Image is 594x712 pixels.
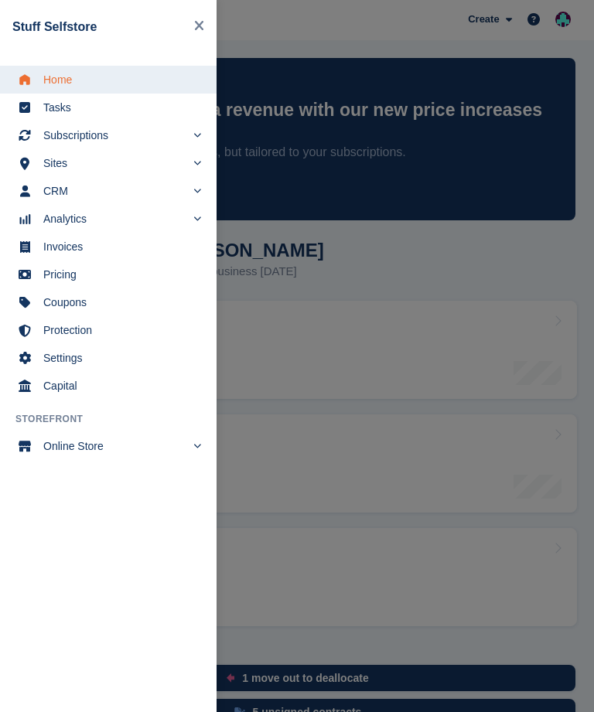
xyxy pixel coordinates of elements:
[43,291,193,313] span: Coupons
[43,97,193,118] span: Tasks
[43,319,193,341] span: Protection
[43,375,193,397] span: Capital
[43,69,193,90] span: Home
[188,12,210,41] button: Close navigation
[43,347,193,369] span: Settings
[43,124,186,146] span: Subscriptions
[15,412,217,426] span: Storefront
[12,18,188,36] div: Stuff Selfstore
[43,208,186,230] span: Analytics
[43,236,193,257] span: Invoices
[43,180,186,202] span: CRM
[43,264,193,285] span: Pricing
[43,152,186,174] span: Sites
[43,435,186,457] span: Online Store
